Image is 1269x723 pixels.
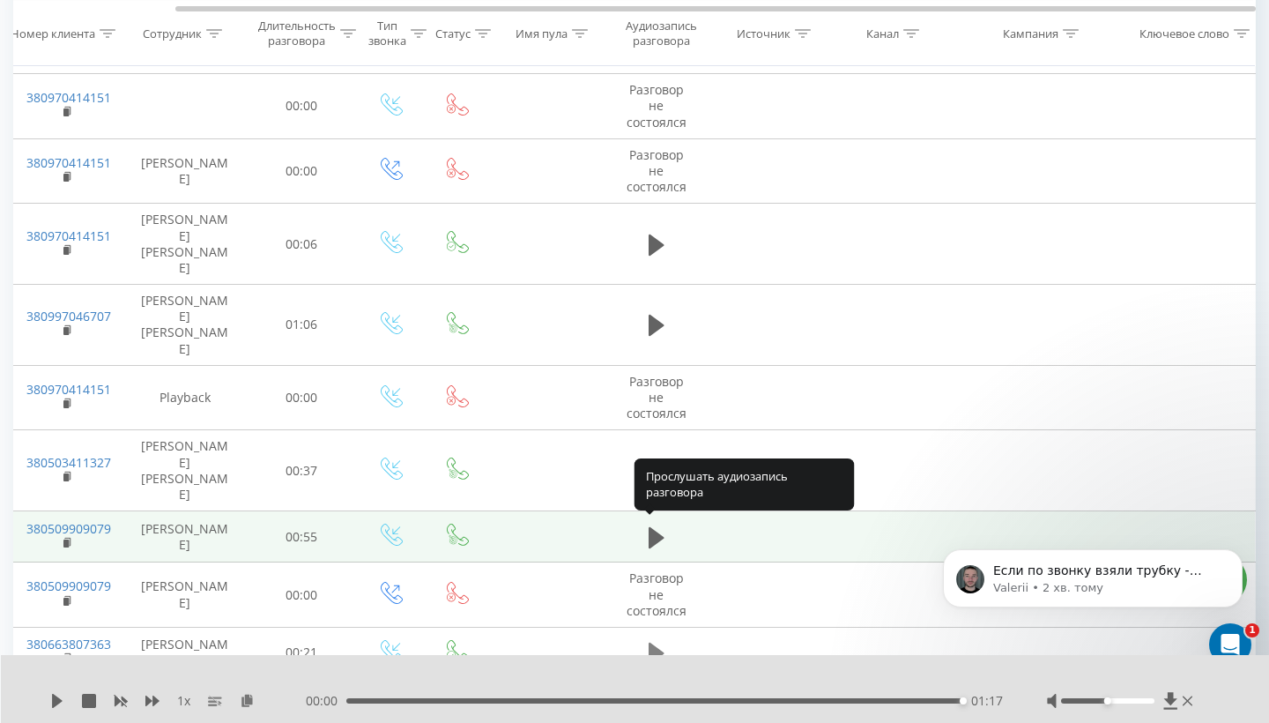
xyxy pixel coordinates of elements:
span: Разговор не состоялся [627,81,686,130]
td: Playback [123,365,247,430]
span: Разговор не состоялся [627,373,686,421]
a: 380997046707 [26,308,111,324]
span: Разговор не состоялся [627,146,686,195]
div: Аудиозапись разговора [619,19,704,48]
div: Номер клиента [11,26,95,41]
td: [PERSON_NAME] [123,563,247,628]
td: 01:06 [247,285,357,366]
td: 00:00 [247,365,357,430]
td: 00:00 [247,138,357,204]
iframe: Intercom live chat [1209,623,1251,666]
iframe: Intercom notifications повідомлення [916,512,1269,675]
span: Разговор не состоялся [627,570,686,618]
span: 00:00 [306,692,346,710]
div: Имя пула [516,26,568,41]
div: Источник [737,26,790,41]
div: Accessibility label [1104,697,1111,704]
span: 1 [1245,623,1259,637]
a: 380970414151 [26,154,111,171]
a: 380970414151 [26,381,111,398]
a: 380509909079 [26,578,111,594]
a: 380970414151 [26,89,111,106]
div: Длительность разговора [258,19,336,48]
td: [PERSON_NAME] [123,627,247,678]
a: 380663807363 [26,636,111,652]
td: [PERSON_NAME] [PERSON_NAME] [123,430,247,511]
div: Кампания [1003,26,1058,41]
td: [PERSON_NAME] [PERSON_NAME] [123,285,247,366]
div: Статус [435,26,471,41]
td: 00:00 [247,74,357,139]
span: 01:17 [971,692,1003,710]
div: Прослушать аудиозапись разговора [634,458,855,511]
div: Тип звонка [368,19,406,48]
a: 380509909079 [26,520,111,537]
td: [PERSON_NAME] [123,138,247,204]
div: Accessibility label [960,697,967,704]
td: 00:55 [247,511,357,563]
td: 00:06 [247,204,357,285]
span: 1 x [177,692,190,710]
td: 00:21 [247,627,357,678]
a: 380503411327 [26,454,111,471]
td: [PERSON_NAME] [PERSON_NAME] [123,204,247,285]
div: Сотрудник [143,26,202,41]
td: [PERSON_NAME] [123,511,247,563]
div: Канал [866,26,899,41]
div: Ключевое слово [1139,26,1229,41]
td: 00:00 [247,563,357,628]
td: 00:37 [247,430,357,511]
a: 380970414151 [26,227,111,244]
